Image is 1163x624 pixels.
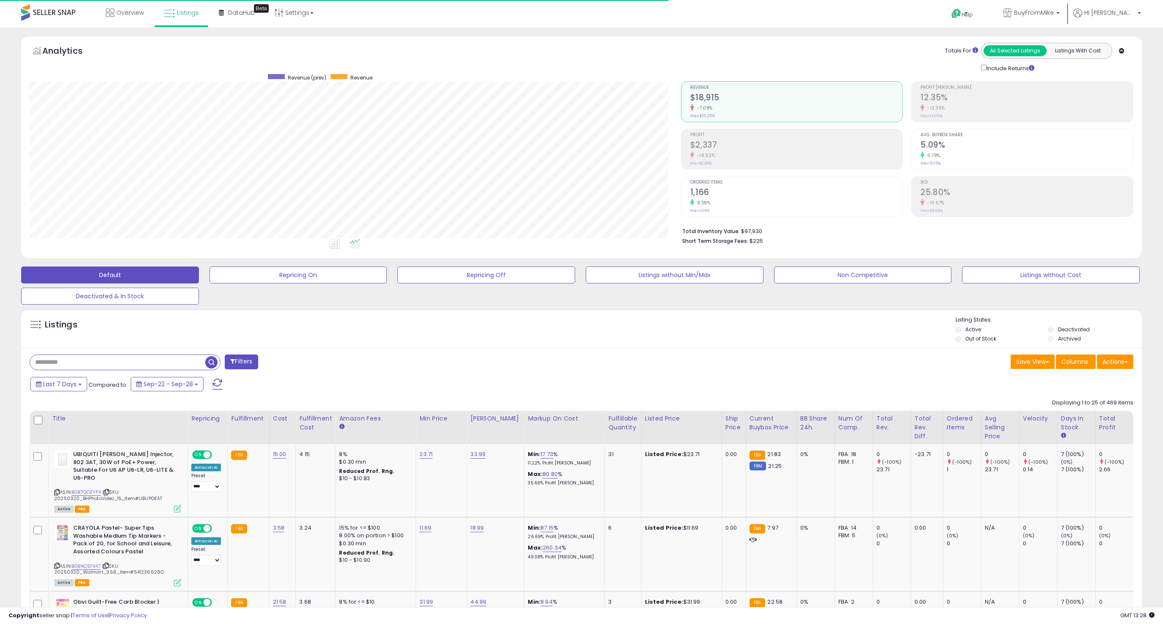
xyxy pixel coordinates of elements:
[528,414,601,423] div: Markup on Cost
[1061,524,1095,532] div: 7 (100%)
[540,450,553,459] a: 17.73
[725,414,742,432] div: Ship Price
[1099,524,1133,532] div: 0
[43,380,77,388] span: Last 7 Days
[945,2,989,27] a: Help
[924,200,945,206] small: -10.07%
[690,140,903,151] h2: $2,337
[947,451,981,458] div: 0
[800,598,828,606] div: 0%
[528,450,540,458] b: Min:
[985,414,1016,441] div: Avg Selling Price
[528,534,598,540] p: 26.69% Profit [PERSON_NAME]
[876,598,911,606] div: 0
[838,451,866,458] div: FBA: 18
[54,524,71,541] img: 51xPmfuE0NL._SL40_.jpg
[962,267,1140,283] button: Listings without Cost
[339,423,344,431] small: Amazon Fees.
[608,598,634,606] div: 3
[75,579,89,586] span: FBA
[1058,326,1090,333] label: Deactivated
[299,524,329,532] div: 3.24
[528,554,598,560] p: 49.08% Profit [PERSON_NAME]
[645,451,715,458] div: $23.71
[882,459,901,465] small: (-100%)
[1061,466,1095,473] div: 7 (100%)
[750,414,793,432] div: Current Buybox Price
[947,524,981,532] div: 0
[1061,540,1095,547] div: 7 (100%)
[470,524,484,532] a: 18.99
[528,598,540,606] b: Min:
[45,319,77,331] h5: Listings
[339,524,409,532] div: 15% for <= $100
[1023,466,1057,473] div: 0.14
[608,524,634,532] div: 6
[767,598,783,606] span: 22.58
[72,611,108,619] a: Terms of Use
[177,8,199,17] span: Listings
[21,267,199,283] button: Default
[1023,451,1057,458] div: 0
[1099,414,1130,432] div: Total Profit
[231,414,265,423] div: Fulfillment
[1105,459,1124,465] small: (-100%)
[690,187,903,199] h2: 1,166
[339,557,409,564] div: $10 - $10.90
[838,414,869,432] div: Num of Comp.
[965,326,981,333] label: Active
[72,563,101,570] a: B0BNC5FX47
[193,451,204,459] span: ON
[951,8,962,19] i: Get Help
[920,180,1133,185] span: ROI
[8,612,147,620] div: seller snap | |
[54,451,71,467] img: 11Sp8anLURL._SL40_.jpg
[1014,8,1054,17] span: BuyFromMike
[528,451,598,466] div: %
[947,414,978,432] div: Ordered Items
[211,451,224,459] span: OFF
[985,466,1019,473] div: 23.71
[725,451,739,458] div: 0.00
[985,598,1013,606] div: N/A
[528,480,598,486] p: 35.66% Profit [PERSON_NAME]
[1023,532,1035,539] small: (0%)
[1056,355,1096,369] button: Columns
[1120,611,1155,619] span: 2025-10-7 13:28 GMT
[800,414,831,432] div: BB Share 24h.
[750,451,765,460] small: FBA
[339,467,394,475] b: Reduced Prof. Rng.
[273,598,287,606] a: 21.58
[1023,414,1054,423] div: Velocity
[1099,532,1111,539] small: (0%)
[54,563,164,575] span: | SKU: 20250320_Walmart_3.58_Item#5412366280
[273,414,292,423] div: Cost
[645,598,715,606] div: $31.99
[876,524,911,532] div: 0
[1023,598,1057,606] div: 0
[924,152,940,159] small: 0.79%
[231,524,247,533] small: FBA
[947,598,981,606] div: 0
[131,377,204,391] button: Sep-22 - Sep-28
[920,93,1133,104] h2: 12.35%
[690,93,903,104] h2: $18,915
[191,473,221,492] div: Preset:
[21,288,199,305] button: Deactivated & In Stock
[945,47,978,55] div: Totals For
[75,506,89,513] span: FBA
[193,599,204,606] span: ON
[725,524,739,532] div: 0.00
[645,598,683,606] b: Listed Price:
[350,74,372,81] span: Revenue
[116,8,144,17] span: Overview
[694,152,715,159] small: -18.52%
[73,451,176,484] b: UBIQUITI [PERSON_NAME] Injector, 802.3AT, 30W of PoE+ Power, Suitable For U6 AP U6-LR, U6-LITE & ...
[72,489,101,496] a: B0B7QDZYPX
[838,598,866,606] div: FBA: 2
[725,598,739,606] div: 0.00
[30,377,87,391] button: Last 7 Days
[540,524,554,532] a: 87.15
[984,45,1047,56] button: All Selected Listings
[767,450,781,458] span: 21.83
